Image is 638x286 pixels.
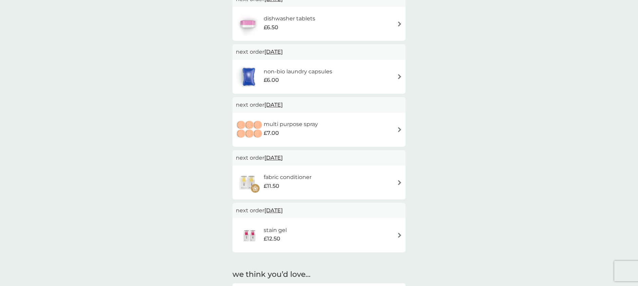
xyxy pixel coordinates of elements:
img: fabric conditioner [236,171,260,194]
img: arrow right [397,233,402,238]
img: arrow right [397,127,402,132]
img: dishwasher tablets [236,12,260,36]
h6: non-bio laundry capsules [264,67,332,76]
span: £7.00 [264,129,279,138]
span: £6.50 [264,23,278,32]
img: arrow right [397,21,402,26]
h2: we think you’d love... [232,269,406,280]
p: next order [236,101,402,109]
span: [DATE] [264,98,283,111]
img: stain gel [236,224,264,247]
h6: dishwasher tablets [264,14,315,23]
span: £12.50 [264,234,280,243]
span: [DATE] [264,151,283,164]
span: [DATE] [264,45,283,58]
img: multi purpose spray [236,118,264,142]
h6: fabric conditioner [264,173,312,182]
h6: multi purpose spray [264,120,318,129]
img: non-bio laundry capsules [236,65,262,89]
img: arrow right [397,180,402,185]
span: £11.50 [264,182,279,191]
span: £6.00 [264,76,279,85]
span: [DATE] [264,204,283,217]
p: next order [236,48,402,56]
img: arrow right [397,74,402,79]
h6: stain gel [264,226,287,235]
p: next order [236,154,402,162]
p: next order [236,206,402,215]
